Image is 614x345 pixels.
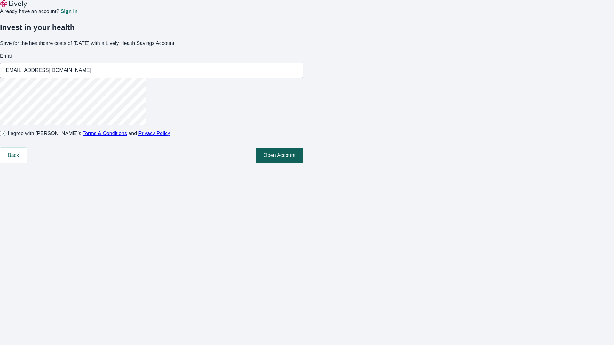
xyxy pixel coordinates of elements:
[8,130,170,137] span: I agree with [PERSON_NAME]’s and
[256,148,303,163] button: Open Account
[60,9,77,14] a: Sign in
[83,131,127,136] a: Terms & Conditions
[138,131,170,136] a: Privacy Policy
